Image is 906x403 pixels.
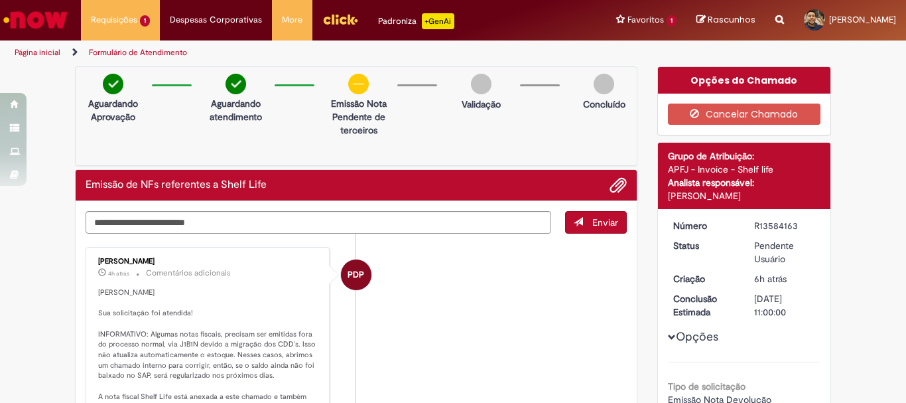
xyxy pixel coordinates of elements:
p: Aguardando atendimento [204,97,268,123]
span: PDP [348,259,364,291]
time: 01/10/2025 08:34:43 [754,273,787,285]
p: Aguardando Aprovação [81,97,145,123]
a: Formulário de Atendimento [89,47,187,58]
p: Concluído [583,98,625,111]
p: +GenAi [422,13,454,29]
time: 01/10/2025 10:38:29 [108,270,129,278]
dt: Número [663,219,745,232]
span: Requisições [91,13,137,27]
b: Tipo de solicitação [668,380,745,392]
h2: Emissão de NFs referentes a Shelf Life Histórico de tíquete [86,179,267,191]
span: 4h atrás [108,270,129,278]
img: click_logo_yellow_360x200.png [322,9,358,29]
ul: Trilhas de página [10,40,594,65]
span: 1 [140,15,150,27]
button: Cancelar Chamado [668,104,821,125]
p: Emissão Nota [326,97,391,110]
img: circle-minus.png [348,74,369,94]
img: check-circle-green.png [226,74,246,94]
span: More [282,13,302,27]
img: img-circle-grey.png [471,74,491,94]
div: 01/10/2025 08:34:43 [754,272,816,285]
img: check-circle-green.png [103,74,123,94]
div: Opções do Chamado [658,67,831,94]
div: Analista responsável: [668,176,821,189]
div: R13584163 [754,219,816,232]
button: Enviar [565,211,627,234]
span: [PERSON_NAME] [829,14,896,25]
dt: Conclusão Estimada [663,292,745,319]
div: Padroniza [378,13,454,29]
span: Enviar [592,216,618,228]
a: Página inicial [15,47,60,58]
img: img-circle-grey.png [594,74,614,94]
dt: Status [663,239,745,252]
span: Favoritos [627,13,664,27]
a: Rascunhos [696,14,755,27]
p: Pendente de terceiros [326,110,391,137]
div: Pendente Usuário [754,239,816,266]
div: Grupo de Atribuição: [668,149,821,163]
span: Rascunhos [708,13,755,26]
div: [PERSON_NAME] [668,189,821,202]
textarea: Digite sua mensagem aqui... [86,211,551,234]
img: ServiceNow [1,7,70,33]
span: Despesas Corporativas [170,13,262,27]
span: 1 [667,15,677,27]
div: APFJ - Invoice - Shelf life [668,163,821,176]
dt: Criação [663,272,745,285]
div: Paola De Paiva Batista [341,260,371,290]
p: Validação [462,98,501,111]
span: 6h atrás [754,273,787,285]
div: [DATE] 11:00:00 [754,292,816,319]
button: Adicionar anexos [610,177,627,194]
small: Comentários adicionais [146,268,231,279]
div: [PERSON_NAME] [98,258,319,266]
